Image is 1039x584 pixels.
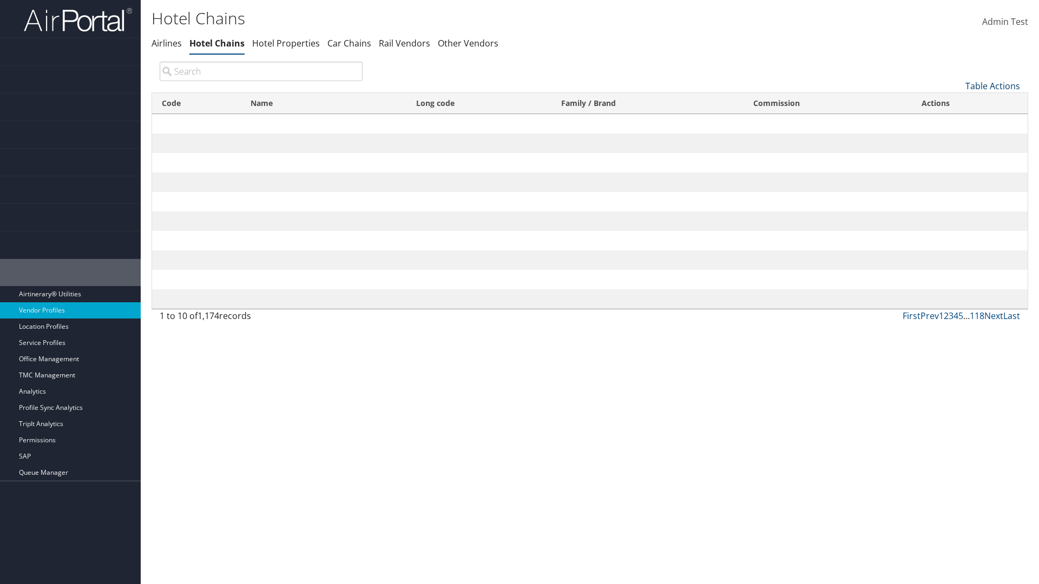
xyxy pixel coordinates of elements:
[189,37,245,49] a: Hotel Chains
[24,259,88,286] span: AirPortal® Admin
[744,270,912,289] td: 10%
[944,310,949,322] a: 2
[24,149,89,176] span: Risk Management
[982,16,1028,28] span: Admin Test
[551,93,744,114] th: Family / Brand: activate to sort column ascending
[917,157,931,168] a: Edit
[379,37,430,49] a: Rail Vendors
[958,310,963,322] a: 5
[152,134,241,153] td: TD
[24,231,81,258] span: Employee Tools
[963,310,970,322] span: …
[917,274,931,284] a: Edit
[970,310,984,322] a: 118
[917,216,931,226] a: Edit
[24,7,132,32] img: airportal-logo.png
[744,172,912,192] td: 10%
[912,93,1028,114] th: Actions
[953,310,958,322] a: 4
[744,211,912,231] td: 0%
[917,177,931,187] a: Edit
[406,93,551,114] th: Long code: activate to sort column ascending
[920,310,939,322] a: Prev
[24,38,68,65] span: Dashboards
[744,134,912,153] td: 10%
[152,289,241,309] td: AB
[917,294,931,304] a: Edit
[241,93,406,114] th: Name: activate to sort column descending
[152,192,241,211] td: TC
[1003,310,1020,322] a: Last
[917,118,931,129] a: Edit
[24,121,81,148] span: Travel Approval
[152,7,736,30] h1: Hotel Chains
[24,176,60,203] span: Reporting
[917,235,931,245] a: Edit
[744,153,912,172] td: 0%
[160,62,363,81] input: Search
[152,153,241,172] td: ?C
[903,310,920,322] a: First
[24,66,43,93] span: Trips
[327,37,371,49] a: Car Chains
[152,172,241,192] td: Â‡
[438,37,498,49] a: Other Vendors
[949,310,953,322] a: 3
[917,196,931,207] a: Edit
[252,37,320,49] a: Hotel Properties
[152,270,241,289] td: ?V
[744,231,912,250] td: 10%
[744,93,912,114] th: Commission: activate to sort column ascending
[241,289,406,309] td: ABBA HOTELES
[152,250,241,270] td: XT
[24,94,66,121] span: Book Travel
[982,5,1028,39] a: Admin Test
[198,310,219,322] span: 1,174
[744,289,912,309] td: 0%
[965,80,1020,92] a: Table Actions
[984,310,1003,322] a: Next
[152,114,241,134] td: 01
[152,93,241,114] th: Code: activate to sort column ascending
[917,138,931,148] a: Edit
[24,204,84,231] span: Company Admin
[917,255,931,265] a: Edit
[744,192,912,211] td: 0%
[744,114,912,134] td: 10%
[152,37,182,49] a: Airlines
[160,309,363,328] div: 1 to 10 of records
[939,310,944,322] a: 1
[152,211,241,231] td: AU
[744,250,912,270] td: 10%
